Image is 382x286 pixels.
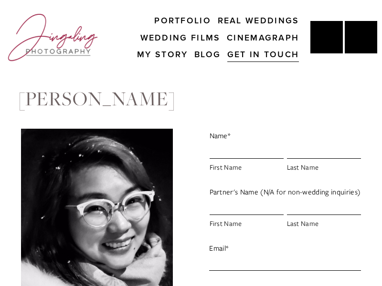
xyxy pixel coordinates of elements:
[140,29,221,46] a: Wedding Films
[227,29,299,46] a: Cinemagraph
[194,46,221,62] a: Blog
[287,145,361,159] input: Last Name
[287,217,361,230] span: Last Name
[310,21,343,53] a: Jing Yang
[287,202,361,215] input: Last Name
[210,161,284,174] span: First Name
[154,12,211,29] a: Portfolio
[210,185,361,199] legend: Partner's Name (N/A for non-wedding inquiries)
[210,145,284,159] input: First Name
[287,161,361,174] span: Last Name
[5,87,189,110] h1: [PERSON_NAME]
[210,202,284,215] input: First Name
[5,10,101,65] img: Jingaling Photography
[209,241,361,255] label: Email
[137,46,188,62] a: My Story
[210,217,284,230] span: First Name
[345,21,377,53] a: Instagram
[218,12,299,29] a: Real Weddings
[210,129,231,143] legend: Name
[227,46,299,62] a: Get In Touch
